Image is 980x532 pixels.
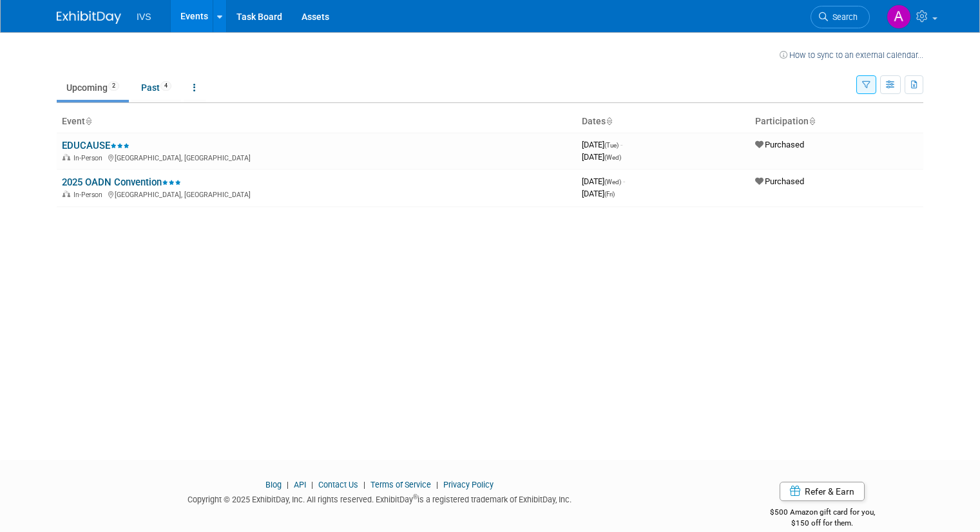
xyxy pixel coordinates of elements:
span: - [623,176,625,186]
div: [GEOGRAPHIC_DATA], [GEOGRAPHIC_DATA] [62,152,572,162]
th: Dates [577,111,750,133]
span: (Tue) [604,142,619,149]
span: | [308,480,316,489]
span: [DATE] [582,176,625,186]
span: Purchased [755,176,804,186]
span: | [360,480,369,489]
span: In-Person [73,191,106,199]
span: [DATE] [582,189,615,198]
img: ExhibitDay [57,11,121,24]
a: Sort by Event Name [85,116,91,126]
a: Past4 [131,75,181,100]
a: Sort by Participation Type [809,116,815,126]
a: Refer & Earn [780,482,865,501]
th: Event [57,111,577,133]
span: (Wed) [604,154,621,161]
span: 2 [108,81,119,91]
span: 4 [160,81,171,91]
div: $500 Amazon gift card for you, [721,499,923,528]
span: IVS [137,12,151,22]
span: Search [828,12,858,22]
span: - [620,140,622,149]
a: Sort by Start Date [606,116,612,126]
span: In-Person [73,154,106,162]
a: Privacy Policy [443,480,494,489]
a: Upcoming2 [57,75,129,100]
span: | [433,480,441,489]
a: API [294,480,306,489]
span: (Wed) [604,178,621,185]
span: [DATE] [582,140,622,149]
a: Search [811,6,870,28]
a: 2025 OADN Convention [62,176,181,188]
div: Copyright © 2025 ExhibitDay, Inc. All rights reserved. ExhibitDay is a registered trademark of Ex... [57,491,702,506]
span: [DATE] [582,152,621,162]
div: $150 off for them. [721,518,923,529]
a: Contact Us [318,480,358,489]
a: EDUCAUSE [62,140,130,151]
sup: ® [413,493,418,500]
img: Amber Rowoldt [887,5,911,29]
img: In-Person Event [62,191,70,197]
span: Purchased [755,140,804,149]
a: Blog [265,480,282,489]
a: Terms of Service [370,480,431,489]
th: Participation [750,111,923,133]
span: | [283,480,292,489]
span: (Fri) [604,191,615,198]
img: In-Person Event [62,154,70,160]
a: How to sync to an external calendar... [780,50,923,60]
div: [GEOGRAPHIC_DATA], [GEOGRAPHIC_DATA] [62,189,572,199]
